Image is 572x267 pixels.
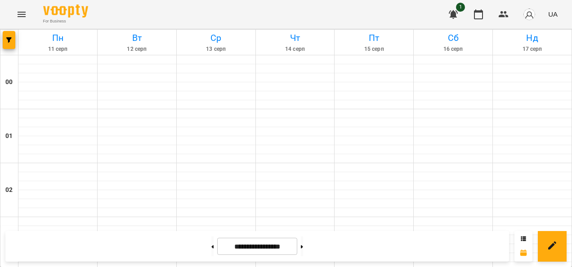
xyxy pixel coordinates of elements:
h6: 13 серп [178,45,254,53]
span: 1 [456,3,465,12]
span: UA [548,9,558,19]
button: UA [545,6,561,22]
h6: Пн [20,31,96,45]
h6: Пт [336,31,412,45]
h6: Чт [257,31,333,45]
h6: 17 серп [494,45,570,53]
h6: Нд [494,31,570,45]
h6: Сб [415,31,491,45]
h6: 12 серп [99,45,175,53]
h6: 11 серп [20,45,96,53]
span: For Business [43,18,88,24]
h6: 15 серп [336,45,412,53]
h6: 00 [5,77,13,87]
img: avatar_s.png [523,8,536,21]
h6: 16 серп [415,45,491,53]
h6: 14 серп [257,45,333,53]
button: Menu [11,4,32,25]
h6: 01 [5,131,13,141]
img: Voopty Logo [43,4,88,18]
h6: Ср [178,31,254,45]
h6: Вт [99,31,175,45]
h6: 02 [5,185,13,195]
